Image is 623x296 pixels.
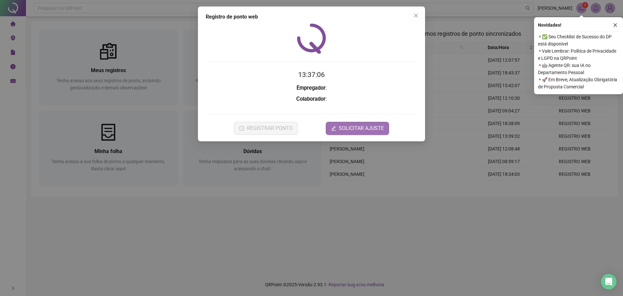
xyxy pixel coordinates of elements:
div: Open Intercom Messenger [601,274,617,290]
time: 13:37:06 [298,71,325,79]
button: editSOLICITAR AJUSTE [326,122,389,135]
button: Close [411,10,421,21]
div: Registro de ponto web [206,13,417,21]
h3: : [206,84,417,92]
span: ⚬ 🤖 Agente QR: sua IA no Departamento Pessoal [538,62,619,76]
span: ⚬ ✅ Seu Checklist de Sucesso do DP está disponível [538,33,619,47]
h3: : [206,95,417,103]
span: SOLICITAR AJUSTE [339,124,384,132]
span: close [413,13,419,18]
img: QRPoint [297,23,326,54]
strong: Colaborador [296,96,325,102]
span: ⚬ 🚀 Em Breve, Atualização Obrigatória de Proposta Comercial [538,76,619,90]
span: close [613,23,617,27]
strong: Empregador [297,85,325,91]
span: Novidades ! [538,21,561,29]
button: REGISTRAR PONTO [234,122,298,135]
span: edit [331,126,336,131]
span: ⚬ Vale Lembrar: Política de Privacidade e LGPD na QRPoint [538,47,619,62]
